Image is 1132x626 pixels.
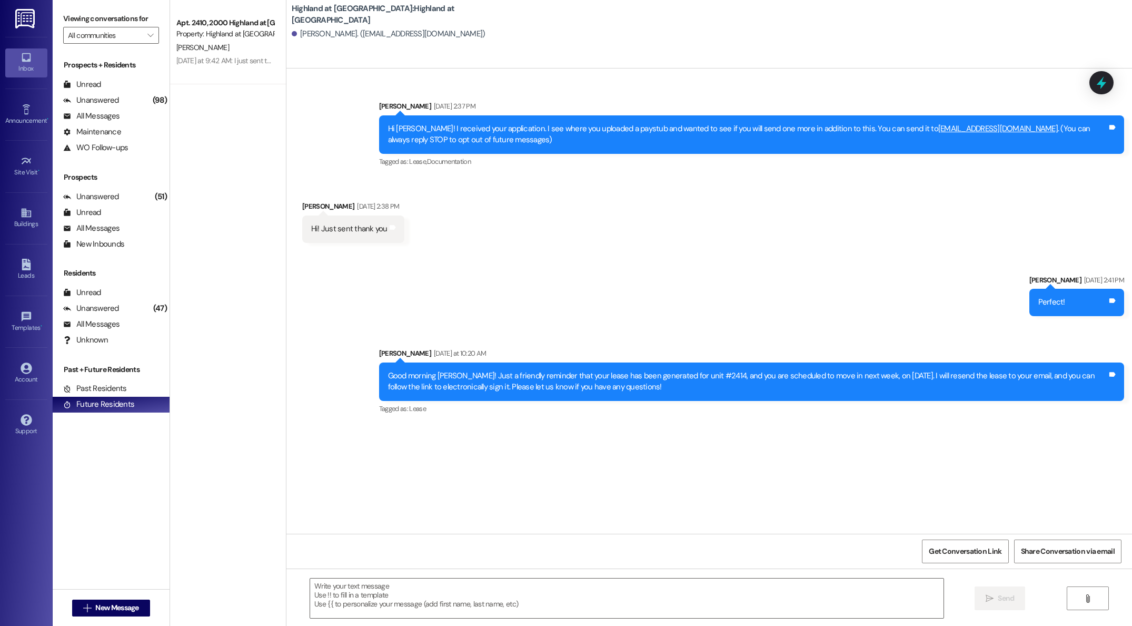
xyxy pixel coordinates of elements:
[986,594,994,603] i: 
[311,223,388,234] div: Hi! Just sent thank you
[53,364,170,375] div: Past + Future Residents
[151,300,170,317] div: (47)
[63,142,128,153] div: WO Follow-ups
[302,201,404,216] div: [PERSON_NAME]
[938,123,1058,134] a: [EMAIL_ADDRESS][DOMAIN_NAME]
[1084,594,1091,603] i: 
[431,348,486,359] div: [DATE] at 10:20 AM
[5,204,47,232] a: Buildings
[68,27,142,44] input: All communities
[176,17,274,28] div: Apt. 2410, 2000 Highland at [GEOGRAPHIC_DATA]
[431,101,475,112] div: [DATE] 2:37 PM
[63,11,159,27] label: Viewing conversations for
[929,546,1001,557] span: Get Conversation Link
[292,3,502,26] b: Highland at [GEOGRAPHIC_DATA]: Highland at [GEOGRAPHIC_DATA]
[63,239,124,250] div: New Inbounds
[83,604,91,612] i: 
[63,126,121,138] div: Maintenance
[5,48,47,77] a: Inbox
[5,411,47,439] a: Support
[63,223,120,234] div: All Messages
[176,43,229,52] span: [PERSON_NAME]
[379,154,1124,169] div: Tagged as:
[388,123,1107,146] div: Hi [PERSON_NAME]! I received your application. I see where you uploaded a paystub and wanted to s...
[63,319,120,330] div: All Messages
[63,95,119,106] div: Unanswered
[388,370,1107,393] div: Good morning [PERSON_NAME]! Just a friendly reminder that your lease has been generated for unit ...
[41,322,42,330] span: •
[5,359,47,388] a: Account
[53,268,170,279] div: Residents
[63,207,101,218] div: Unread
[379,101,1124,115] div: [PERSON_NAME]
[379,401,1124,416] div: Tagged as:
[1029,275,1124,289] div: [PERSON_NAME]
[63,287,101,298] div: Unread
[975,586,1026,610] button: Send
[63,111,120,122] div: All Messages
[150,92,170,109] div: (98)
[5,152,47,181] a: Site Visit •
[409,157,426,166] span: Lease ,
[53,60,170,71] div: Prospects + Residents
[1081,275,1124,286] div: [DATE] 2:41 PM
[5,308,47,336] a: Templates •
[354,201,399,212] div: [DATE] 2:38 PM
[427,157,471,166] span: Documentation
[1021,546,1115,557] span: Share Conversation via email
[379,348,1124,363] div: [PERSON_NAME]
[38,167,39,174] span: •
[63,383,127,394] div: Past Residents
[53,172,170,183] div: Prospects
[292,28,485,40] div: [PERSON_NAME]. ([EMAIL_ADDRESS][DOMAIN_NAME])
[922,540,1008,563] button: Get Conversation Link
[998,593,1014,604] span: Send
[5,256,47,284] a: Leads
[72,600,150,617] button: New Message
[176,28,274,40] div: Property: Highland at [GEOGRAPHIC_DATA]
[1014,540,1121,563] button: Share Conversation via email
[95,602,138,613] span: New Message
[63,335,108,346] div: Unknown
[147,31,153,40] i: 
[152,189,170,205] div: (51)
[63,303,119,314] div: Unanswered
[15,9,37,28] img: ResiDesk Logo
[1038,297,1065,308] div: Perfect!
[176,56,312,65] div: [DATE] at 9:42 AM: I just sent the lease over :)
[47,115,48,123] span: •
[409,404,426,413] span: Lease
[63,79,101,90] div: Unread
[63,399,134,410] div: Future Residents
[63,191,119,202] div: Unanswered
